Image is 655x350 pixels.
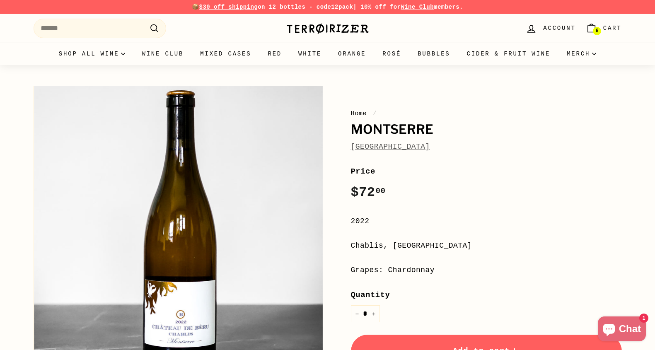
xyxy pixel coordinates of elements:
[330,43,374,65] a: Orange
[558,43,604,65] summary: Merch
[34,2,622,12] p: 📦 on 12 bottles - code | 10% off for members.
[351,264,622,276] div: Grapes: Chardonnay
[409,43,458,65] a: Bubbles
[17,43,638,65] div: Primary
[543,24,575,33] span: Account
[51,43,134,65] summary: Shop all wine
[351,123,622,137] h1: Montserre
[595,28,598,34] span: 6
[192,43,259,65] a: Mixed Cases
[351,142,430,151] a: [GEOGRAPHIC_DATA]
[351,185,386,200] span: $72
[374,43,409,65] a: Rosé
[367,305,380,322] button: Increase item quantity by one
[351,109,622,118] nav: breadcrumbs
[371,110,379,117] span: /
[375,186,385,196] sup: 00
[331,4,353,10] strong: 12pack
[459,43,559,65] a: Cider & Fruit Wine
[351,305,363,322] button: Reduce item quantity by one
[351,110,367,117] a: Home
[259,43,290,65] a: Red
[351,215,622,227] div: 2022
[290,43,330,65] a: White
[603,24,622,33] span: Cart
[351,240,622,252] div: Chablis, [GEOGRAPHIC_DATA]
[351,305,380,322] input: quantity
[133,43,192,65] a: Wine Club
[199,4,258,10] span: $30 off shipping
[351,289,622,301] label: Quantity
[581,16,627,41] a: Cart
[401,4,434,10] a: Wine Club
[595,316,648,343] inbox-online-store-chat: Shopify online store chat
[351,165,622,178] label: Price
[521,16,580,41] a: Account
